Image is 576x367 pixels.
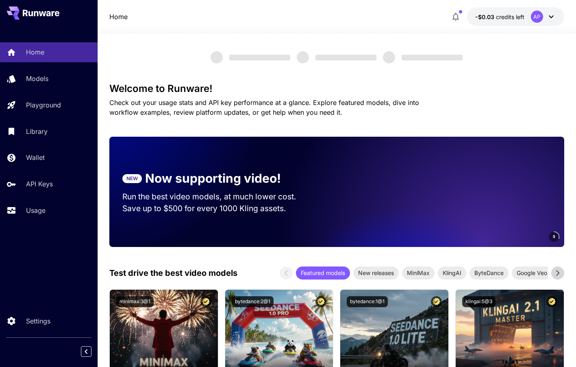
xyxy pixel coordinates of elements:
[353,267,399,280] div: New releases
[512,269,552,277] span: Google Veo
[402,269,435,277] span: MiniMax
[467,7,564,26] button: -$0.03434AP
[26,316,50,326] p: Settings
[26,74,48,83] p: Models
[26,127,48,136] p: Library
[475,13,496,20] span: -$0.03
[546,296,557,307] button: Certified Model – Vetted for best performance and includes a commercial license.
[145,169,281,188] p: Now supporting video!
[438,269,466,277] span: KlingAI
[353,269,399,277] span: New releases
[109,12,128,22] a: Home
[402,267,435,280] div: MiniMax
[109,267,237,279] p: Test drive the best video models
[553,234,555,240] span: 5
[232,296,274,307] button: bytedance:2@1
[512,267,552,280] div: Google Veo
[109,83,564,94] h3: Welcome to Runware!
[81,346,91,357] button: Collapse sidebar
[26,179,53,189] p: API Keys
[200,296,211,307] button: Certified Model – Vetted for best performance and includes a commercial license.
[462,296,496,307] button: klingai:5@3
[315,296,326,307] button: Certified Model – Vetted for best performance and includes a commercial license.
[296,267,350,280] div: Featured models
[469,267,509,280] div: ByteDance
[496,13,524,20] span: credits left
[26,205,46,215] p: Usage
[26,47,44,57] p: Home
[116,296,154,307] button: minimax:3@1
[531,11,543,23] div: AP
[109,12,128,22] nav: breadcrumb
[469,269,509,277] span: ByteDance
[475,13,524,21] div: -$0.03434
[26,153,45,162] p: Wallet
[87,344,98,359] div: Collapse sidebar
[26,100,61,110] p: Playground
[126,175,138,182] p: NEW
[438,267,466,280] div: KlingAI
[122,203,312,214] p: Save up to $500 for every 1000 Kling assets.
[347,296,388,307] button: bytedance:1@1
[122,191,312,203] p: Run the best video models, at much lower cost.
[296,269,350,277] span: Featured models
[431,296,442,307] button: Certified Model – Vetted for best performance and includes a commercial license.
[109,98,419,116] span: Check out your usage stats and API key performance at a glance. Explore featured models, dive int...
